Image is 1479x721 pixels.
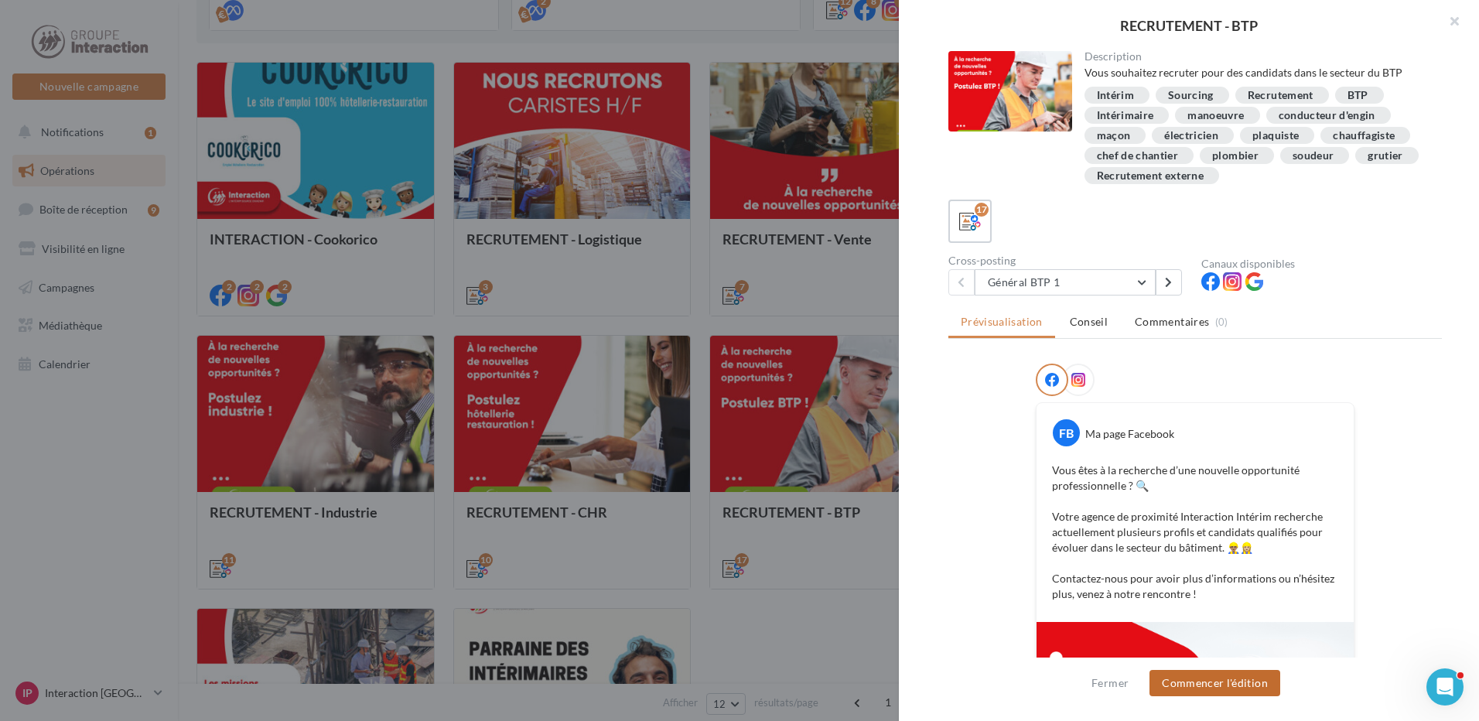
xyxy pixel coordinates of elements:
span: Commentaires [1135,314,1209,330]
div: Vous souhaitez recruter pour des candidats dans le secteur du BTP [1084,65,1430,80]
div: chauffagiste [1333,130,1395,142]
div: Cross-posting [948,255,1189,266]
div: Intérimaire [1097,110,1154,121]
div: grutier [1368,150,1402,162]
div: Intérim [1097,90,1134,101]
div: RECRUTEMENT - BTP [924,19,1454,32]
div: maçon [1097,130,1131,142]
div: FB [1053,419,1080,446]
button: Commencer l'édition [1149,670,1280,696]
button: Fermer [1085,674,1135,692]
div: plombier [1212,150,1259,162]
div: conducteur d'engin [1279,110,1375,121]
span: (0) [1215,316,1228,328]
div: manoeuvre [1187,110,1244,121]
div: électricien [1164,130,1218,142]
div: soudeur [1293,150,1334,162]
p: Vous êtes à la recherche d’une nouvelle opportunité professionnelle ? 🔍 Votre agence de proximité... [1052,463,1338,602]
div: chef de chantier [1097,150,1179,162]
div: plaquiste [1252,130,1299,142]
div: Canaux disponibles [1201,258,1442,269]
button: Général BTP 1 [975,269,1156,296]
iframe: Intercom live chat [1426,668,1464,706]
div: Sourcing [1168,90,1214,101]
div: 17 [975,203,989,217]
div: Ma page Facebook [1085,426,1174,442]
div: BTP [1347,90,1368,101]
div: Recrutement [1248,90,1313,101]
div: Recrutement externe [1097,170,1204,182]
div: Description [1084,51,1430,62]
span: Conseil [1070,315,1108,328]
